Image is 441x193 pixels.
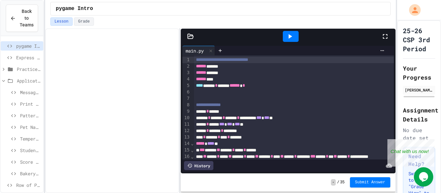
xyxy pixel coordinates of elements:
div: 6 [182,89,190,95]
button: Submit Answer [350,177,391,188]
div: 1 [182,57,190,63]
h1: 25-26 CSP 3rd Period [403,26,435,53]
span: / [337,180,339,185]
button: Lesson [50,17,73,26]
div: 7 [182,95,190,102]
div: main.py [182,46,215,55]
div: [PERSON_NAME] [405,87,433,93]
div: 12 [182,128,190,134]
div: main.py [182,47,207,54]
span: Score Calculator [20,159,41,165]
span: Pet Name Keeper [20,124,41,130]
span: Fold line [190,141,194,146]
span: - [331,179,336,186]
div: No due date set [403,126,435,142]
div: 8 [182,102,190,108]
span: 35 [340,180,344,185]
span: Back to Teams [20,8,34,28]
div: 14 [182,140,190,147]
h2: Your Progress [403,64,435,82]
div: 11 [182,121,190,128]
span: Bakery Price Calculator [20,170,41,177]
iframe: chat widget [387,139,435,167]
div: 2 [182,63,190,70]
span: Practice: Variables/Print [17,66,41,72]
h2: Assignment Details [403,106,435,124]
div: 5 [182,82,190,89]
div: 4 [182,76,190,82]
span: Submit Answer [355,180,385,185]
div: 9 [182,108,190,115]
span: Print Statement Repair [20,101,41,107]
span: pygame Intro [56,5,93,13]
span: Temperature Converter [20,135,41,142]
span: Fold line [190,154,194,159]
button: Back to Teams [6,5,38,32]
span: Message Fix [20,89,41,96]
div: My Account [402,3,422,17]
span: Fold line [190,148,194,153]
span: Student ID Scanner [20,147,41,154]
span: Express Yourself in Python! [16,54,41,61]
span: Row of Polygons [16,182,41,188]
div: 13 [182,134,190,140]
button: Grade [74,17,94,26]
div: 16 [182,153,190,166]
div: History [184,161,213,170]
div: 15 [182,147,190,153]
div: 10 [182,115,190,121]
span: pygame Intro [16,43,41,49]
iframe: chat widget [414,167,435,187]
span: Application: Variables/Print [17,77,41,84]
div: 3 [182,70,190,76]
span: Pattern Display Challenge [20,112,41,119]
